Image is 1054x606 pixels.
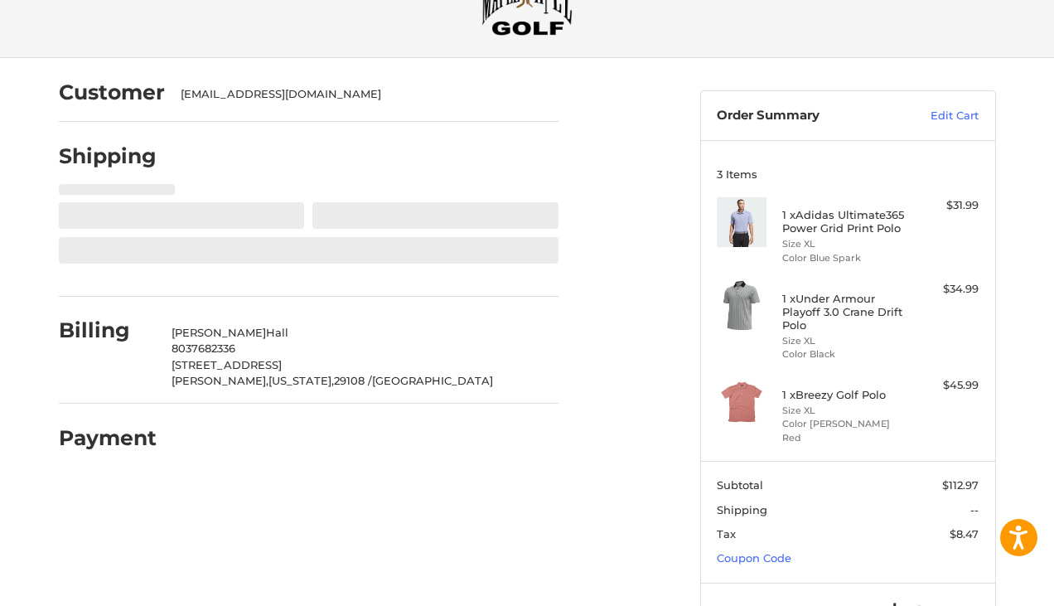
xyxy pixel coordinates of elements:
[913,281,979,298] div: $34.99
[172,374,268,387] span: [PERSON_NAME],
[268,374,334,387] span: [US_STATE],
[717,551,791,565] a: Coupon Code
[782,347,909,361] li: Color Black
[334,374,372,387] span: 29108 /
[942,478,979,492] span: $112.97
[372,374,493,387] span: [GEOGRAPHIC_DATA]
[59,318,156,343] h2: Billing
[895,108,979,124] a: Edit Cart
[782,404,909,418] li: Size XL
[782,292,909,332] h4: 1 x Under Armour Playoff 3.0 Crane Drift Polo
[782,334,909,348] li: Size XL
[782,417,909,444] li: Color [PERSON_NAME] Red
[172,358,282,371] span: [STREET_ADDRESS]
[59,425,157,451] h2: Payment
[59,143,157,169] h2: Shipping
[172,326,266,339] span: [PERSON_NAME]
[970,503,979,516] span: --
[950,527,979,541] span: $8.47
[913,377,979,394] div: $45.99
[782,237,909,251] li: Size XL
[59,80,165,105] h2: Customer
[717,503,767,516] span: Shipping
[717,167,979,181] h3: 3 Items
[782,251,909,265] li: Color Blue Spark
[181,86,542,103] div: [EMAIL_ADDRESS][DOMAIN_NAME]
[913,197,979,214] div: $31.99
[782,388,909,401] h4: 1 x Breezy Golf Polo
[782,208,909,235] h4: 1 x Adidas Ultimate365 Power Grid Print Polo
[266,326,288,339] span: Hall
[717,527,736,541] span: Tax
[172,342,235,355] span: 8037682336
[717,478,763,492] span: Subtotal
[717,108,895,124] h3: Order Summary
